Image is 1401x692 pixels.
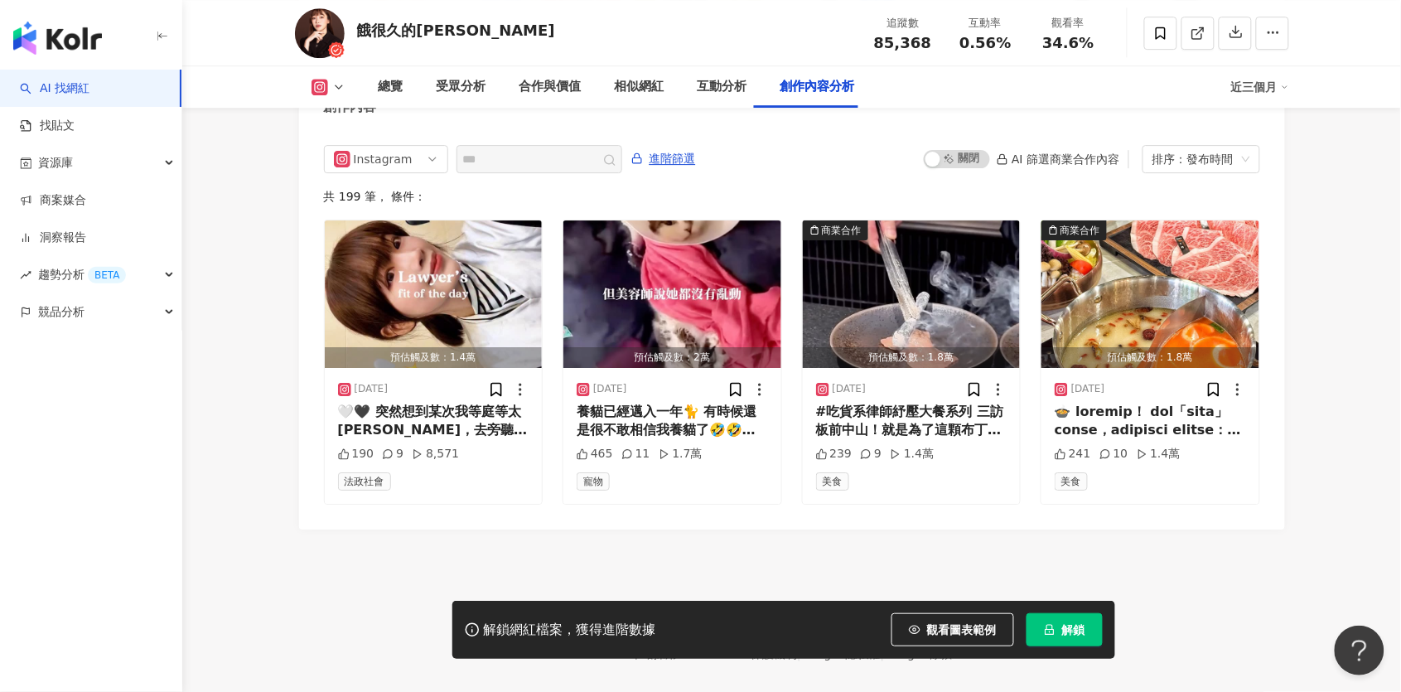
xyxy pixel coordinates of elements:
[577,472,610,491] span: 寵物
[338,403,529,440] div: 🤍🖤 突然想到某次我等庭等太[PERSON_NAME]，去旁聽前面的案件： 法官跟被告確認手機號碼後，問他： 為什麼我們法院打給你好幾通，都是「您的手機未開機」？ 被告：哦那是我的來電答鈴。 那...
[325,347,543,368] div: 預估觸及數：1.4萬
[803,220,1021,368] button: 商業合作預估觸及數：1.8萬
[1071,382,1105,396] div: [DATE]
[357,20,555,41] div: 餓很久的[PERSON_NAME]
[860,446,882,462] div: 9
[803,220,1021,368] img: post-image
[38,256,126,293] span: 趨勢分析
[803,347,1021,368] div: 預估觸及數：1.8萬
[615,77,664,97] div: 相似網紅
[519,77,582,97] div: 合作與價值
[412,446,459,462] div: 8,571
[816,403,1007,440] div: #吃貨系律師紓壓大餐系列 三訪板前中山！就是為了這顆布丁🍮🤣 吃膩燒肉餐廳的人，我要大力推薦你們這家燒肉💝 每一道都有自己的調味方式跟料理方式 滿滿驚喜吃不膩！ 新推出的烤和牛三明治也蠻好吃的，...
[13,22,102,55] img: logo
[1037,15,1100,31] div: 觀看率
[1044,624,1056,636] span: lock
[1041,347,1259,368] div: 預估觸及數：1.8萬
[954,15,1017,31] div: 互動率
[822,222,862,239] div: 商業合作
[927,623,997,636] span: 觀看圖表範例
[997,152,1119,166] div: AI 篩選商業合作內容
[1055,472,1088,491] span: 美食
[563,347,781,368] div: 預估觸及數：2萬
[563,220,781,368] img: post-image
[1055,446,1091,462] div: 241
[20,118,75,134] a: 找貼文
[833,382,867,396] div: [DATE]
[324,190,1260,203] div: 共 199 筆 ， 條件：
[874,34,931,51] span: 85,368
[1041,220,1259,368] button: 商業合作預估觸及數：1.8萬
[593,382,627,396] div: [DATE]
[338,472,391,491] span: 法政社會
[816,472,849,491] span: 美食
[38,144,73,181] span: 資源庫
[88,267,126,283] div: BETA
[325,220,543,368] button: 預估觸及數：1.4萬
[20,80,89,97] a: searchAI 找網紅
[577,403,768,440] div: 養貓已經邁入一年🐈 有時候還是很不敢相信我養貓了🤣🤣🤣 回想剛養貓的時候我們真的蠻崩潰的 晚上睡覺的時候被貓吵到不能睡 白天一樣要專注投入工作🤣🤣🤣 但我一直覺得她聽得懂人話，因為某一天我很嚴肅...
[891,613,1014,646] button: 觀看圖表範例
[379,77,403,97] div: 總覽
[484,622,656,639] div: 解鎖網紅檔案，獲得進階數據
[1027,613,1103,646] button: 解鎖
[295,8,345,58] img: KOL Avatar
[659,446,703,462] div: 1.7萬
[890,446,934,462] div: 1.4萬
[20,230,86,246] a: 洞察報告
[698,77,747,97] div: 互動分析
[20,269,31,281] span: rise
[872,15,935,31] div: 追蹤數
[437,77,486,97] div: 受眾分析
[325,220,543,368] img: post-image
[577,446,613,462] div: 465
[1152,146,1235,172] div: 排序：發布時間
[1099,446,1128,462] div: 10
[1055,403,1246,440] div: 🍲 loremip！ dol「sita」conse，adipisci elitse：doei、temp incididuntut laboree9dolor magnaal，enimadmini...
[382,446,403,462] div: 9
[780,77,855,97] div: 創作內容分析
[1060,222,1100,239] div: 商業合作
[1062,623,1085,636] span: 解鎖
[1137,446,1181,462] div: 1.4萬
[630,145,697,172] button: 進階篩選
[1041,220,1259,368] img: post-image
[650,146,696,172] span: 進階篩選
[621,446,650,462] div: 11
[959,35,1011,51] span: 0.56%
[355,382,389,396] div: [DATE]
[338,446,374,462] div: 190
[354,146,408,172] div: Instagram
[563,220,781,368] button: 預估觸及數：2萬
[1042,35,1094,51] span: 34.6%
[1231,74,1289,100] div: 近三個月
[20,192,86,209] a: 商案媒合
[816,446,853,462] div: 239
[38,293,85,331] span: 競品分析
